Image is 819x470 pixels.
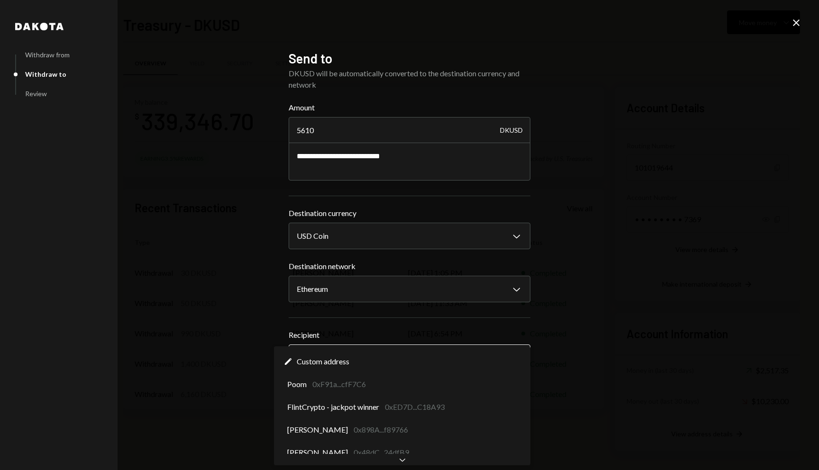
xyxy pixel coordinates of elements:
div: DKUSD [500,117,523,144]
label: Destination currency [289,208,530,219]
span: Poom [287,379,307,390]
h2: Send to [289,49,530,68]
button: Recipient [289,344,530,371]
button: Destination network [289,276,530,302]
label: Recipient [289,329,530,341]
button: Destination currency [289,223,530,249]
div: 0xF91a...cfF7C6 [312,379,366,390]
div: Withdraw from [25,51,70,59]
span: [PERSON_NAME] [287,424,348,435]
span: Custom address [297,356,349,367]
div: 0x48dC...24dfB9 [354,447,409,458]
div: Review [25,90,47,98]
div: 0xED7D...C18A93 [385,401,445,413]
div: 0x898A...f89766 [354,424,408,435]
div: DKUSD will be automatically converted to the destination currency and network [289,68,530,90]
input: Enter amount [289,117,530,144]
label: Destination network [289,261,530,272]
span: [PERSON_NAME] [287,447,348,458]
span: FlintCrypto - jackpot winner [287,401,379,413]
label: Amount [289,102,530,113]
div: Withdraw to [25,70,66,78]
